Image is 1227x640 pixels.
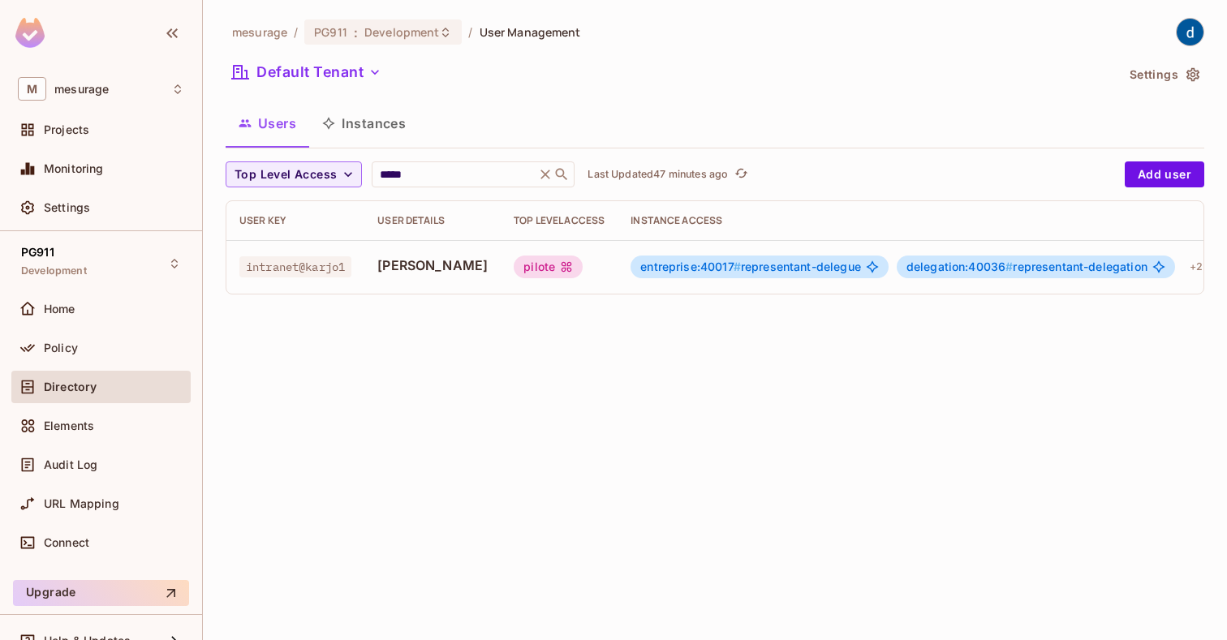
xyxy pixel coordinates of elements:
p: Last Updated 47 minutes ago [588,168,728,181]
span: Top Level Access [235,165,337,185]
div: + 2 [1183,254,1209,280]
span: M [18,77,46,101]
img: dev 911gcl [1177,19,1203,45]
button: Default Tenant [226,59,388,85]
span: PG911 [314,24,347,40]
div: Top Level Access [514,214,605,227]
span: intranet@karjo1 [239,256,351,277]
span: Settings [44,201,90,214]
span: # [734,260,741,273]
span: entreprise:40017 [640,260,741,273]
span: the active workspace [232,24,287,40]
span: Projects [44,123,89,136]
span: Directory [44,380,97,393]
button: Settings [1123,62,1204,88]
li: / [468,24,472,40]
button: Top Level Access [226,161,362,187]
span: refresh [734,166,748,183]
span: User Management [480,24,581,40]
span: Elements [44,419,94,432]
button: Add user [1125,161,1204,187]
button: refresh [731,165,751,184]
span: representant-delegue [640,260,861,273]
div: User Key [239,214,351,227]
span: URL Mapping [44,497,119,510]
span: delegation:40036 [906,260,1014,273]
span: Development [21,264,87,277]
span: Connect [44,536,89,549]
button: Instances [309,103,419,144]
span: [PERSON_NAME] [377,256,488,274]
div: pilote [514,256,583,278]
span: # [1005,260,1013,273]
button: Upgrade [13,580,189,606]
button: Users [226,103,309,144]
span: Development [364,24,439,40]
div: Instance Access [631,214,1209,227]
li: / [294,24,298,40]
span: Workspace: mesurage [54,83,109,96]
span: Audit Log [44,458,97,471]
span: representant-delegation [906,260,1147,273]
span: Home [44,303,75,316]
span: : [353,26,359,39]
img: SReyMgAAAABJRU5ErkJggg== [15,18,45,48]
span: Monitoring [44,162,104,175]
span: Click to refresh data [728,165,751,184]
span: Policy [44,341,78,354]
div: User Details [377,214,488,227]
span: PG911 [21,246,54,259]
